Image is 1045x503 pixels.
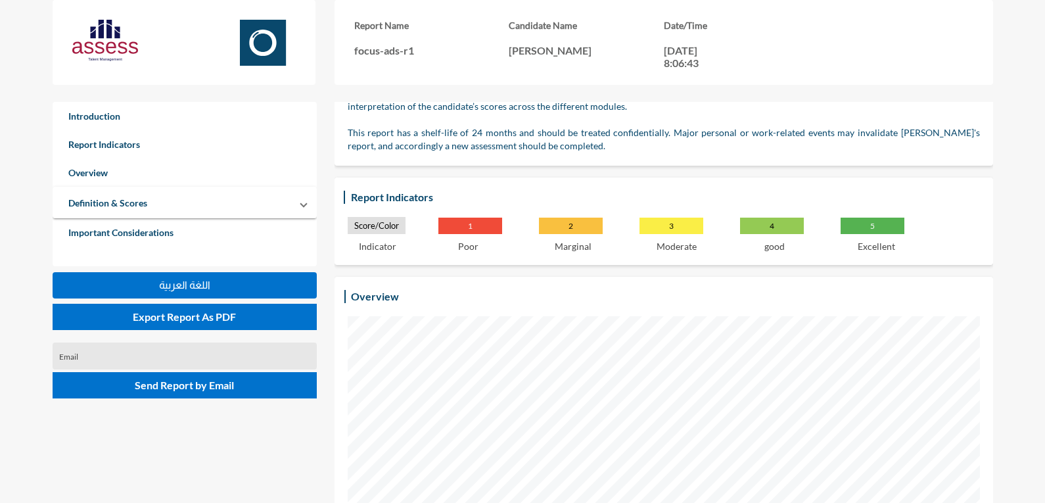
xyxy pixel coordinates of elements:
p: Poor [458,241,478,252]
p: Excellent [858,241,895,252]
p: Indicator [359,241,396,252]
p: 4 [740,218,804,234]
button: Export Report As PDF [53,304,317,330]
p: Marginal [555,241,592,252]
p: focus-ads-r1 [354,44,509,57]
span: اللغة العربية [159,279,210,291]
img: Focus.svg [230,20,296,66]
p: This report has a shelf-life of 24 months and should be treated confidentially. Major personal or... [348,126,980,153]
p: 2 [539,218,603,234]
h3: Report Name [354,20,509,31]
mat-expansion-panel-header: Definition & Scores [53,187,317,218]
a: Introduction [53,102,317,130]
h3: Overview [348,287,402,306]
p: Moderate [657,241,697,252]
a: Definition & Scores [53,189,163,217]
img: AssessLogoo.svg [72,20,138,61]
h3: Report Indicators [348,187,436,206]
a: Overview [53,158,317,187]
a: Important Considerations [53,218,317,247]
h3: Date/Time [664,20,818,31]
h3: Candidate Name [509,20,663,31]
p: good [764,241,785,252]
button: اللغة العربية [53,272,317,299]
p: [DATE] 8:06:43 [664,44,723,69]
span: Export Report As PDF [133,310,236,323]
a: Report Indicators [53,130,317,158]
span: Send Report by Email [135,379,234,391]
button: Send Report by Email [53,372,317,398]
p: 1 [438,218,502,234]
p: Score/Color [348,217,406,234]
p: 5 [841,218,904,234]
p: 3 [639,218,703,234]
p: [PERSON_NAME] [509,44,663,57]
